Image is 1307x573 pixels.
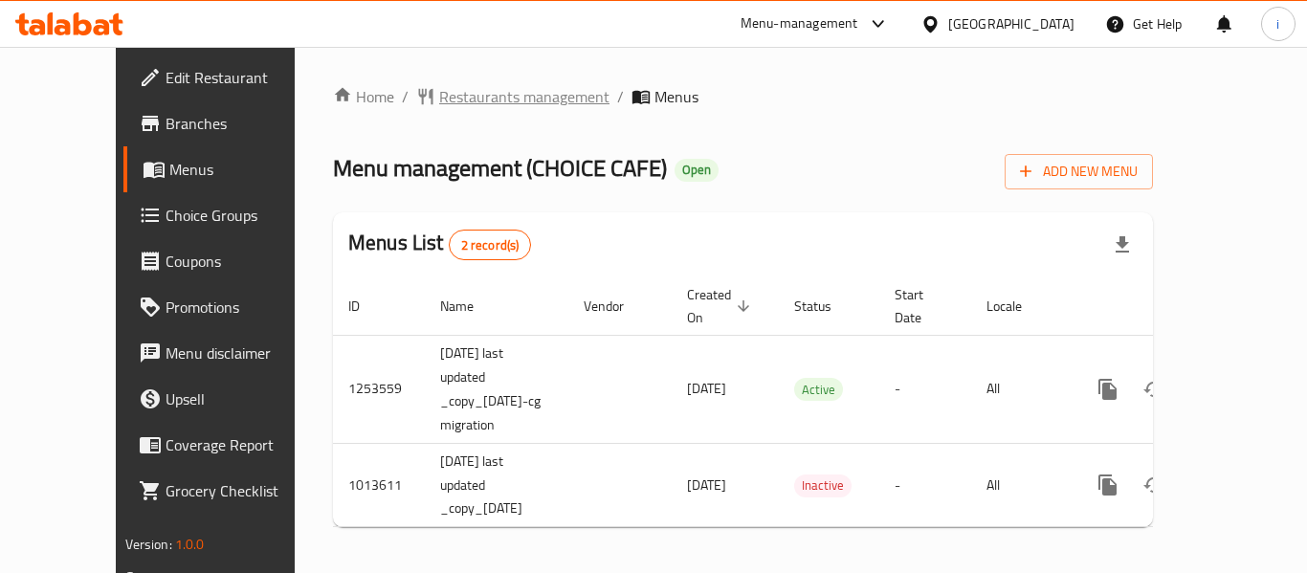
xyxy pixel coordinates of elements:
th: Actions [1070,277,1284,336]
span: Start Date [895,283,948,329]
div: Total records count [449,230,532,260]
span: [DATE] [687,473,726,497]
td: - [879,335,971,443]
td: 1253559 [333,335,425,443]
span: Coverage Report [166,433,319,456]
nav: breadcrumb [333,85,1153,108]
td: [DATE] last updated _copy_[DATE]-cg migration [425,335,568,443]
a: Coverage Report [123,422,334,468]
td: 1013611 [333,443,425,527]
button: Add New Menu [1005,154,1153,189]
span: Open [675,162,719,178]
span: Locale [986,295,1047,318]
span: i [1276,13,1279,34]
a: Menu disclaimer [123,330,334,376]
h2: Menus List [348,229,531,260]
a: Upsell [123,376,334,422]
div: Active [794,378,843,401]
span: [DATE] [687,376,726,401]
td: All [971,443,1070,527]
a: Menus [123,146,334,192]
span: Menus [654,85,698,108]
span: Upsell [166,387,319,410]
span: Version: [125,532,172,557]
span: Menu disclaimer [166,342,319,364]
span: Edit Restaurant [166,66,319,89]
a: Choice Groups [123,192,334,238]
a: Coupons [123,238,334,284]
li: / [617,85,624,108]
span: Status [794,295,856,318]
span: 1.0.0 [175,532,205,557]
span: Menu management ( CHOICE CAFE ) [333,146,667,189]
button: more [1085,366,1131,412]
a: Home [333,85,394,108]
span: Vendor [584,295,649,318]
span: Menus [169,158,319,181]
span: Promotions [166,296,319,319]
button: more [1085,462,1131,508]
div: Menu-management [741,12,858,35]
span: Grocery Checklist [166,479,319,502]
table: enhanced table [333,277,1284,528]
span: Branches [166,112,319,135]
span: Restaurants management [439,85,609,108]
div: Export file [1099,222,1145,268]
a: Promotions [123,284,334,330]
span: Inactive [794,474,852,496]
span: Coupons [166,250,319,273]
button: Change Status [1131,462,1177,508]
td: [DATE] last updated _copy_[DATE] [425,443,568,527]
button: Change Status [1131,366,1177,412]
a: Branches [123,100,334,146]
a: Edit Restaurant [123,55,334,100]
a: Grocery Checklist [123,468,334,514]
span: Active [794,379,843,401]
td: All [971,335,1070,443]
span: 2 record(s) [450,236,531,254]
span: ID [348,295,385,318]
span: Created On [687,283,756,329]
li: / [402,85,409,108]
div: Open [675,159,719,182]
div: [GEOGRAPHIC_DATA] [948,13,1074,34]
span: Add New Menu [1020,160,1138,184]
span: Choice Groups [166,204,319,227]
span: Name [440,295,498,318]
a: Restaurants management [416,85,609,108]
td: - [879,443,971,527]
